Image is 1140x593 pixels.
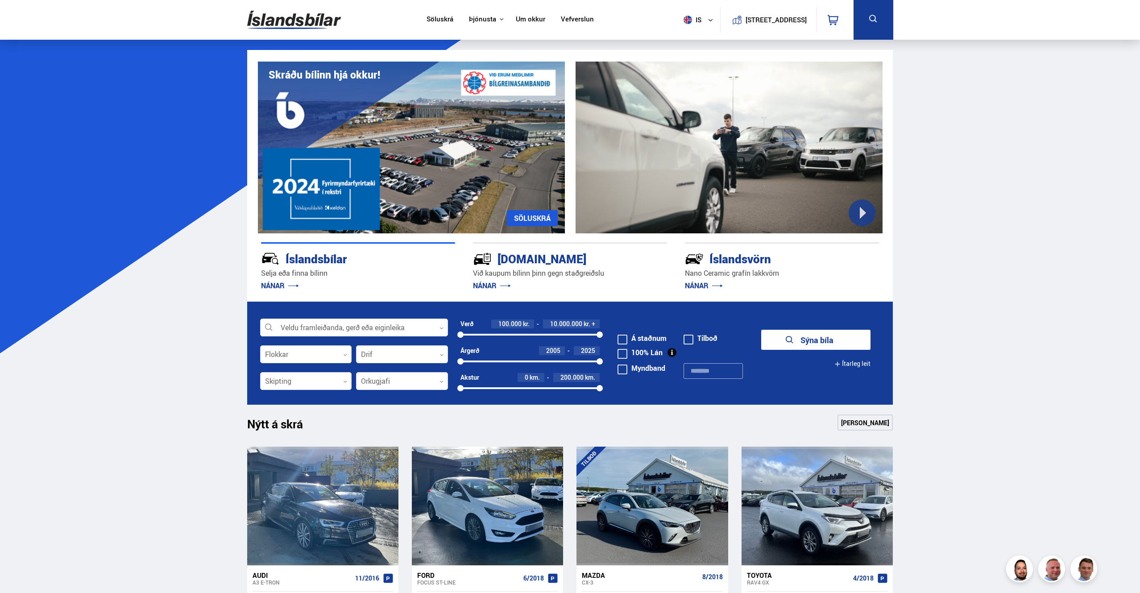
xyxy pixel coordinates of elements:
[747,571,850,579] div: Toyota
[417,579,520,585] div: Focus ST-LINE
[592,320,595,328] span: +
[261,268,455,278] p: Selja eða finna bílinn
[1007,557,1034,584] img: nhp88E3Fdnt1Opn2.png
[834,354,871,374] button: Ítarleg leit
[473,268,667,278] p: Við kaupum bílinn þinn gegn staðgreiðslu
[582,579,698,585] div: CX-3
[530,374,540,381] span: km.
[618,349,663,356] label: 100% Lán
[261,250,423,266] div: Íslandsbílar
[460,320,473,328] div: Verð
[618,365,665,372] label: Myndband
[680,7,720,33] button: is
[680,16,702,24] span: is
[1072,557,1099,584] img: FbJEzSuNWCJXmdc-.webp
[747,579,850,585] div: RAV4 GX
[585,374,595,381] span: km.
[684,335,717,342] label: Tilboð
[853,575,874,582] span: 4/2018
[417,571,520,579] div: Ford
[749,16,804,24] button: [STREET_ADDRESS]
[473,249,492,268] img: tr5P-W3DuiFaO7aO.svg
[618,335,667,342] label: Á staðnum
[684,16,692,24] img: svg+xml;base64,PHN2ZyB4bWxucz0iaHR0cDovL3d3dy53My5vcmcvMjAwMC9zdmciIHdpZHRoPSI1MTIiIGhlaWdodD0iNT...
[516,15,545,25] a: Um okkur
[685,250,847,266] div: Íslandsvörn
[269,69,380,81] h1: Skráðu bílinn hjá okkur!
[253,571,352,579] div: Audi
[550,319,582,328] span: 10.000.000
[253,579,352,585] div: A3 E-TRON
[261,281,299,290] a: NÁNAR
[725,7,812,33] a: [STREET_ADDRESS]
[247,417,319,436] h1: Nýtt á skrá
[507,210,558,226] a: SÖLUSKRÁ
[1040,557,1066,584] img: siFngHWaQ9KaOqBr.png
[498,319,522,328] span: 100.000
[584,320,590,328] span: kr.
[560,373,584,382] span: 200.000
[546,346,560,355] span: 2005
[523,575,544,582] span: 6/2018
[761,330,871,350] button: Sýna bíla
[525,373,528,382] span: 0
[523,320,530,328] span: kr.
[460,374,479,381] div: Akstur
[581,346,595,355] span: 2025
[460,347,479,354] div: Árgerð
[261,249,280,268] img: JRvxyua_JYH6wB4c.svg
[247,5,341,34] img: G0Ugv5HjCgRt.svg
[427,15,453,25] a: Söluskrá
[469,15,496,24] button: Þjónusta
[837,415,893,431] a: [PERSON_NAME]
[561,15,594,25] a: Vefverslun
[473,281,511,290] a: NÁNAR
[702,573,723,581] span: 8/2018
[582,571,698,579] div: Mazda
[685,249,704,268] img: -Svtn6bYgwAsiwNX.svg
[685,281,723,290] a: NÁNAR
[355,575,379,582] span: 11/2016
[685,268,879,278] p: Nano Ceramic grafín lakkvörn
[258,62,565,233] img: eKx6w-_Home_640_.png
[473,250,635,266] div: [DOMAIN_NAME]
